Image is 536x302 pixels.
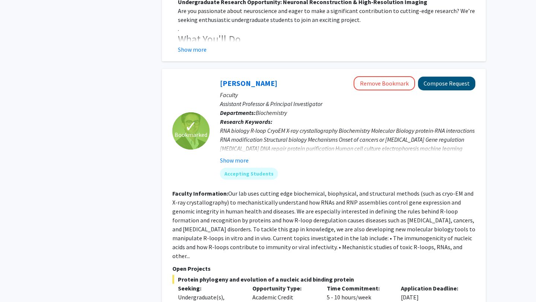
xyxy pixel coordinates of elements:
p: . [178,24,475,33]
button: Show more [178,45,207,54]
b: Departments: [220,109,256,116]
b: Research Keywords: [220,118,272,125]
p: Assistant Professor & Principal Investigator [220,99,475,108]
fg-read-more: Our lab uses cutting edge biochemical, biophysical, and structural methods (such as cryo-EM and X... [172,190,475,260]
iframe: Chat [6,269,32,296]
p: Seeking: [178,284,241,293]
p: Time Commitment: [327,284,390,293]
a: [PERSON_NAME] [220,78,277,88]
h3: What You'll Do [178,33,475,46]
mat-chip: Accepting Students [220,168,278,180]
span: Protein phylogeny and evolution of a nucleic acid binding protein [172,275,475,284]
p: Are you passionate about neuroscience and eager to make a significant contribution to cutting-edg... [178,6,475,24]
b: Faculty Information: [172,190,228,197]
p: Open Projects [172,264,475,273]
button: Compose Request to Charles Bou-Nader [418,77,475,90]
span: ✓ [185,123,197,130]
p: Opportunity Type: [252,284,316,293]
button: Show more [220,156,249,165]
button: Remove Bookmark [354,76,415,90]
p: Application Deadline: [401,284,464,293]
div: RNA biology R-loop CryoEM X-ray crystallography Biochemistry Molecular Biology protein-RNA intera... [220,126,475,162]
span: Bookmarked [175,130,207,139]
p: Faculty [220,90,475,99]
span: Biochemistry [256,109,287,116]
